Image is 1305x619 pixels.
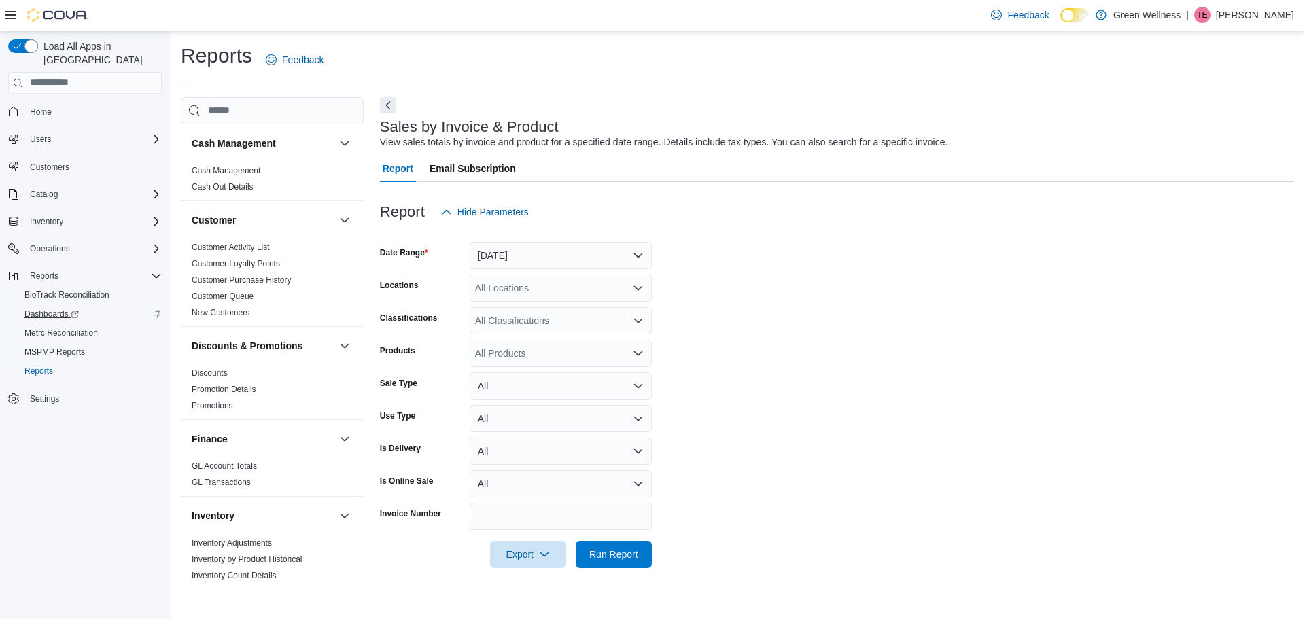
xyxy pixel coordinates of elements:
button: All [470,372,652,400]
p: | [1186,7,1189,23]
span: Promotions [192,400,233,411]
a: Dashboards [19,306,84,322]
button: [DATE] [470,242,652,269]
label: Products [380,345,415,356]
span: Run Report [589,548,638,561]
p: Green Wellness [1113,7,1181,23]
span: Operations [24,241,162,257]
span: Reports [24,366,53,376]
label: Invoice Number [380,508,441,519]
span: Metrc Reconciliation [24,328,98,338]
button: Inventory [24,213,69,230]
span: Report [383,155,413,182]
a: New Customers [192,308,249,317]
span: Load All Apps in [GEOGRAPHIC_DATA] [38,39,162,67]
button: Customers [3,157,167,177]
button: All [470,405,652,432]
button: Reports [3,266,167,285]
span: GL Transactions [192,477,251,488]
span: Customers [30,162,69,173]
span: Inventory by Product Historical [192,554,302,565]
span: Catalog [24,186,162,202]
a: Promotion Details [192,385,256,394]
span: Customer Purchase History [192,275,292,285]
span: Customer Queue [192,291,254,302]
span: BioTrack Reconciliation [19,287,162,303]
a: Cash Management [192,166,260,175]
button: Next [380,97,396,113]
button: Users [24,131,56,147]
a: Customer Queue [192,291,254,301]
label: Sale Type [380,378,417,389]
a: GL Account Totals [192,461,257,471]
button: Hide Parameters [436,198,534,226]
button: Finance [192,432,334,446]
nav: Complex example [8,96,162,444]
input: Dark Mode [1060,8,1089,22]
label: Classifications [380,313,438,323]
span: Discounts [192,368,228,378]
span: Export [498,541,558,568]
button: BioTrack Reconciliation [14,285,167,304]
span: Reports [24,268,162,284]
button: Discounts & Promotions [336,338,353,354]
a: Inventory Adjustments [192,538,272,548]
span: Reports [19,363,162,379]
label: Is Online Sale [380,476,434,487]
h3: Discounts & Promotions [192,339,302,353]
a: Inventory Count Details [192,571,277,580]
label: Date Range [380,247,428,258]
span: Home [24,103,162,120]
button: Inventory [192,509,334,523]
h3: Sales by Invoice & Product [380,119,559,135]
span: TE [1197,7,1207,23]
h3: Cash Management [192,137,276,150]
a: Cash Out Details [192,182,254,192]
span: Reports [30,270,58,281]
a: Reports [19,363,58,379]
button: Operations [24,241,75,257]
button: All [470,438,652,465]
span: Users [30,134,51,145]
button: Finance [336,431,353,447]
h3: Finance [192,432,228,446]
a: GL Transactions [192,478,251,487]
p: [PERSON_NAME] [1216,7,1294,23]
span: Cash Out Details [192,181,254,192]
button: Operations [3,239,167,258]
span: Dashboards [24,308,79,319]
button: Catalog [24,186,63,202]
span: Customer Loyalty Points [192,258,280,269]
button: Reports [14,361,167,381]
span: Dark Mode [1060,22,1061,23]
span: BioTrack Reconciliation [24,289,109,300]
a: Inventory On Hand by Package [192,587,305,597]
span: Home [30,107,52,118]
a: MSPMP Reports [19,344,90,360]
a: Promotions [192,401,233,410]
button: Open list of options [633,348,644,359]
a: Settings [24,391,65,407]
span: Customers [24,158,162,175]
button: Settings [3,389,167,408]
button: Discounts & Promotions [192,339,334,353]
span: Inventory Count Details [192,570,277,581]
button: Open list of options [633,315,644,326]
button: Inventory [336,508,353,524]
span: Hide Parameters [457,205,529,219]
span: New Customers [192,307,249,318]
span: Inventory [24,213,162,230]
span: Email Subscription [430,155,516,182]
span: Customer Activity List [192,242,270,253]
button: Cash Management [192,137,334,150]
span: Settings [24,390,162,407]
button: Inventory [3,212,167,231]
a: Metrc Reconciliation [19,325,103,341]
button: MSPMP Reports [14,342,167,361]
a: Feedback [260,46,329,73]
h3: Report [380,204,425,220]
button: Customer [336,212,353,228]
button: Users [3,130,167,149]
span: Inventory [30,216,63,227]
label: Is Delivery [380,443,421,454]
